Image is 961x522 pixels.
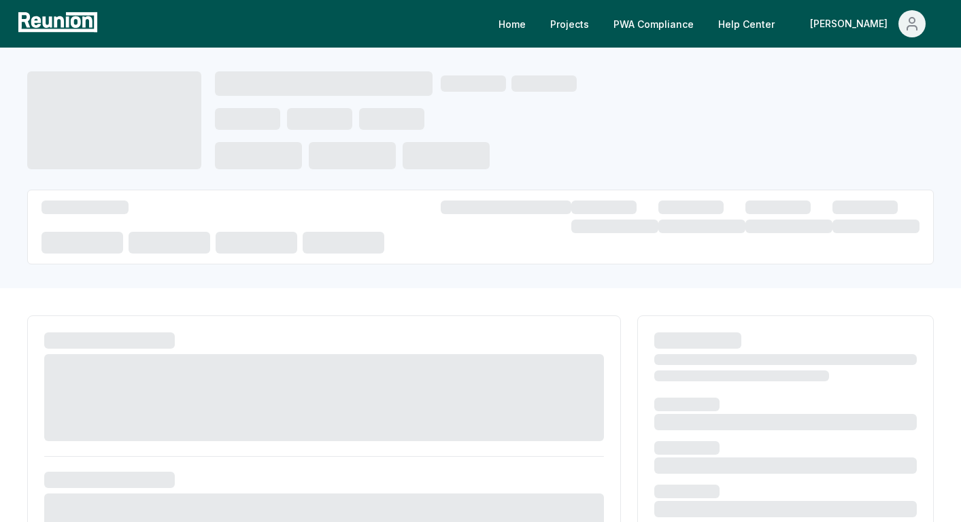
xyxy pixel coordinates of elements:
[603,10,705,37] a: PWA Compliance
[539,10,600,37] a: Projects
[799,10,937,37] button: [PERSON_NAME]
[488,10,947,37] nav: Main
[488,10,537,37] a: Home
[810,10,893,37] div: [PERSON_NAME]
[707,10,786,37] a: Help Center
